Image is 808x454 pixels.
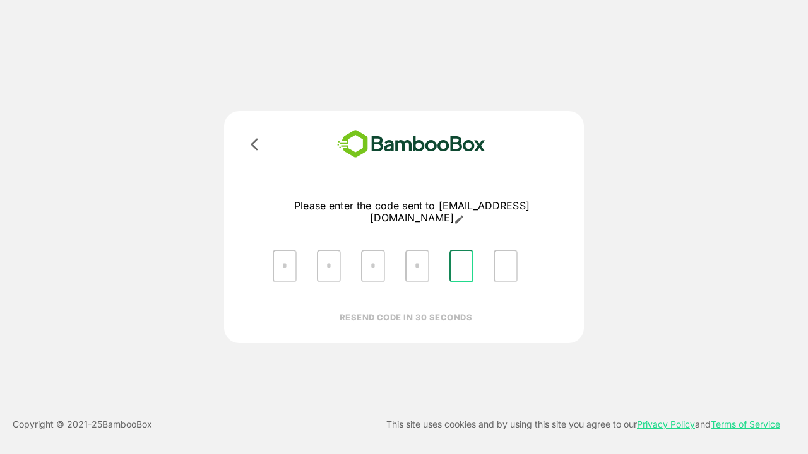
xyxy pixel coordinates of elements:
p: Copyright © 2021- 25 BambooBox [13,417,152,432]
input: Please enter OTP character 5 [449,250,473,282]
input: Please enter OTP character 6 [494,250,518,282]
p: This site uses cookies and by using this site you agree to our and [386,417,780,432]
input: Please enter OTP character 2 [317,250,341,282]
a: Privacy Policy [637,419,695,429]
input: Please enter OTP character 4 [405,250,429,282]
a: Terms of Service [711,419,780,429]
p: Please enter the code sent to [EMAIL_ADDRESS][DOMAIN_NAME] [263,200,561,224]
input: Please enter OTP character 3 [361,250,385,282]
input: Please enter OTP character 1 [273,250,297,282]
img: bamboobox [319,126,504,162]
